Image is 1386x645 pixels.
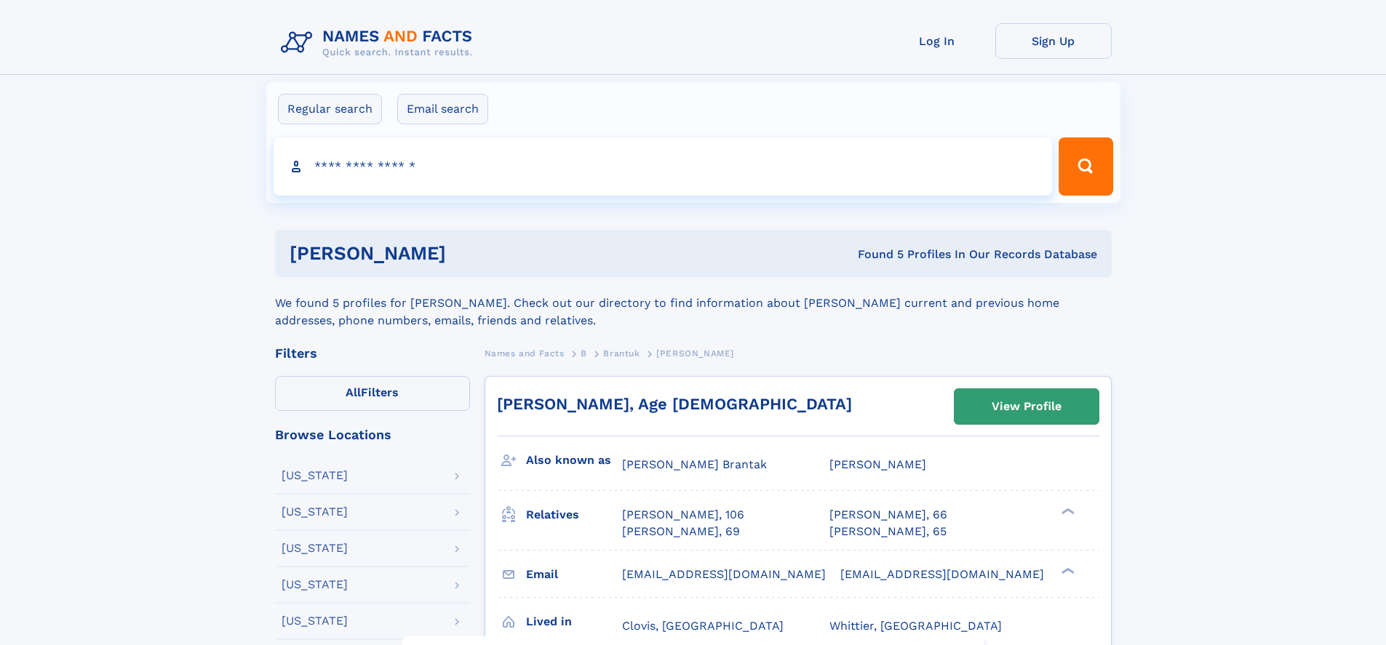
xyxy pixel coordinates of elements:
img: Logo Names and Facts [275,23,485,63]
span: Whittier, [GEOGRAPHIC_DATA] [829,619,1002,633]
a: B [581,344,587,362]
button: Search Button [1059,137,1112,196]
div: View Profile [992,390,1062,423]
div: [US_STATE] [282,542,348,554]
h1: [PERSON_NAME] [290,244,652,263]
a: Brantuk [603,344,640,362]
span: B [581,348,587,358]
a: [PERSON_NAME], Age [DEMOGRAPHIC_DATA] [497,395,852,413]
div: [US_STATE] [282,506,348,518]
span: [EMAIL_ADDRESS][DOMAIN_NAME] [840,567,1044,581]
label: Regular search [278,94,382,124]
div: [US_STATE] [282,579,348,590]
span: Brantuk [603,348,640,358]
h3: Relatives [526,502,622,527]
input: search input [274,137,1053,196]
span: [PERSON_NAME] Brantak [622,457,767,471]
span: Clovis, [GEOGRAPHIC_DATA] [622,619,784,633]
div: Found 5 Profiles In Our Records Database [652,247,1097,263]
a: Sign Up [995,23,1112,59]
h3: Also known as [526,448,622,473]
div: We found 5 profiles for [PERSON_NAME]. Check out our directory to find information about [PERSON_... [275,277,1112,329]
div: [US_STATE] [282,615,348,627]
a: [PERSON_NAME], 66 [829,507,947,523]
h3: Email [526,562,622,587]
span: [EMAIL_ADDRESS][DOMAIN_NAME] [622,567,826,581]
a: View Profile [955,389,1099,424]
div: Browse Locations [275,428,470,441]
div: Filters [275,347,470,360]
a: [PERSON_NAME], 106 [622,507,744,523]
label: Filters [275,376,470,411]
div: ❯ [1058,566,1075,575]
h3: Lived in [526,609,622,634]
label: Email search [397,94,488,124]
a: [PERSON_NAME], 69 [622,524,740,540]
a: Log In [879,23,995,59]
div: ❯ [1058,507,1075,516]
span: [PERSON_NAME] [829,457,926,471]
div: [US_STATE] [282,470,348,481]
span: All [346,385,361,399]
span: [PERSON_NAME] [656,348,734,358]
a: Names and Facts [485,344,565,362]
a: [PERSON_NAME], 65 [829,524,947,540]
